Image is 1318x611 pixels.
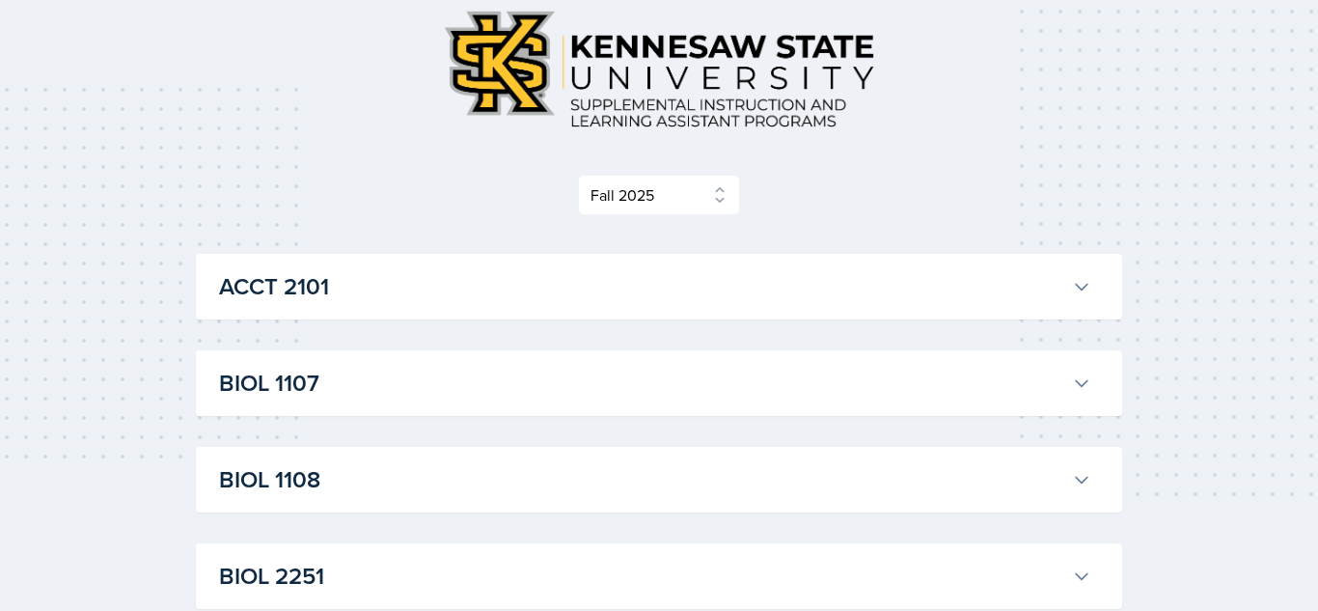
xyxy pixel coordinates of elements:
[219,462,1064,497] h3: BIOL 1108
[215,265,1095,308] button: ACCT 2101
[215,555,1095,597] button: BIOL 2251
[219,559,1064,594] h3: BIOL 2251
[219,269,1064,304] h3: ACCT 2101
[219,366,1064,401] h3: BIOL 1107
[215,458,1095,501] button: BIOL 1108
[215,362,1095,404] button: BIOL 1107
